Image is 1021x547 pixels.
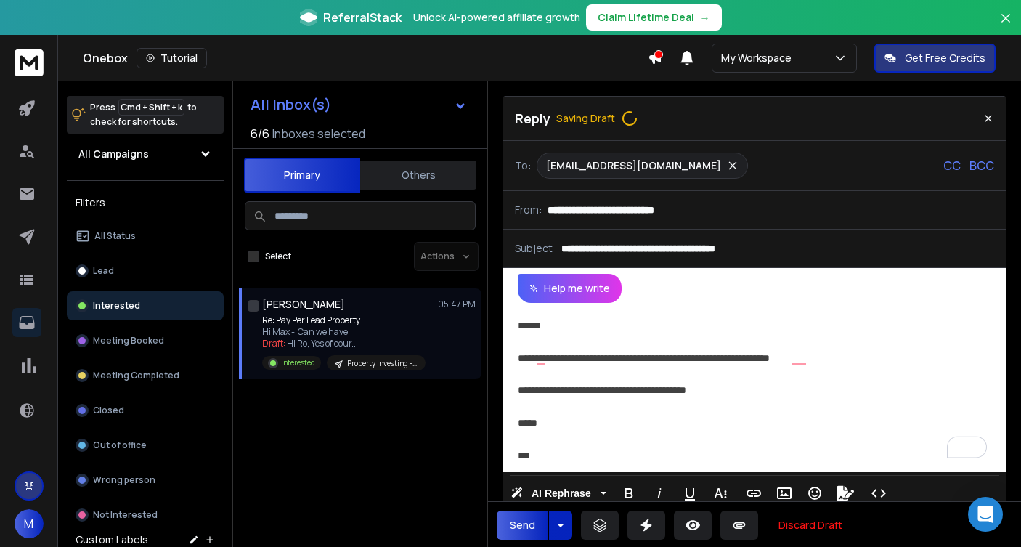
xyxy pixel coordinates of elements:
button: AI Rephrase [508,479,609,508]
h1: All Campaigns [78,147,149,161]
button: Italic (⌘I) [646,479,673,508]
h3: Inboxes selected [272,125,365,142]
p: BCC [969,157,994,174]
p: Meeting Booked [93,335,164,347]
h1: All Inbox(s) [251,97,331,112]
button: Wrong person [67,466,224,495]
button: Bold (⌘B) [615,479,643,508]
button: Send [497,511,548,540]
button: Meeting Booked [67,326,224,355]
button: Meeting Completed [67,361,224,390]
button: Close banner [996,9,1015,44]
span: Cmd + Shift + k [118,99,184,116]
p: Unlock AI-powered affiliate growth [413,10,580,25]
button: M [15,509,44,538]
button: Signature [831,479,859,508]
button: All Campaigns [67,139,224,169]
p: Property Investing - Global [347,358,417,369]
button: Insert Link (⌘K) [740,479,768,508]
button: All Status [67,222,224,251]
h3: Custom Labels [76,532,148,547]
label: Select [265,251,291,262]
p: Interested [281,357,315,368]
button: Underline (⌘U) [676,479,704,508]
p: Subject: [515,241,556,256]
p: [EMAIL_ADDRESS][DOMAIN_NAME] [546,158,721,173]
div: To enrich screen reader interactions, please activate Accessibility in Grammarly extension settings [503,303,1001,472]
p: All Status [94,230,136,242]
button: Get Free Credits [874,44,996,73]
p: From: [515,203,542,217]
p: To: [515,158,531,173]
span: ReferralStack [323,9,402,26]
button: Others [360,159,476,191]
button: Lead [67,256,224,285]
span: → [700,10,710,25]
button: Emoticons [801,479,829,508]
button: More Text [707,479,734,508]
span: Draft: [262,337,285,349]
span: Saving Draft [556,110,641,127]
div: Open Intercom Messenger [968,497,1003,532]
button: Claim Lifetime Deal→ [586,4,722,31]
button: All Inbox(s) [239,90,479,119]
button: Out of office [67,431,224,460]
button: Not Interested [67,501,224,530]
p: Hi Max - Can we have [262,326,426,338]
p: Meeting Completed [93,370,179,381]
p: 05:47 PM [438,299,476,310]
p: CC [943,157,961,174]
p: Press to check for shortcuts. [90,100,197,129]
button: Insert Image (⌘P) [770,479,798,508]
button: Tutorial [137,48,207,68]
span: AI Rephrase [529,487,594,500]
button: Interested [67,291,224,320]
button: Discard Draft [767,511,854,540]
span: Hi Ro, Yes of cour ... [287,337,358,349]
button: Closed [67,396,224,425]
p: Wrong person [93,474,155,486]
span: 6 / 6 [251,125,269,142]
button: Code View [865,479,892,508]
div: Onebox [83,48,648,68]
p: Interested [93,300,140,312]
button: Primary [244,158,360,193]
p: Reply [515,108,550,129]
h3: Filters [67,193,224,213]
button: Help me write [518,274,622,303]
p: Out of office [93,439,147,451]
p: Lead [93,265,114,277]
h1: [PERSON_NAME] [262,297,345,312]
p: My Workspace [721,51,797,65]
p: Re: Pay Per Lead Property [262,315,426,326]
p: Closed [93,405,124,416]
p: Not Interested [93,509,158,521]
p: Get Free Credits [905,51,985,65]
